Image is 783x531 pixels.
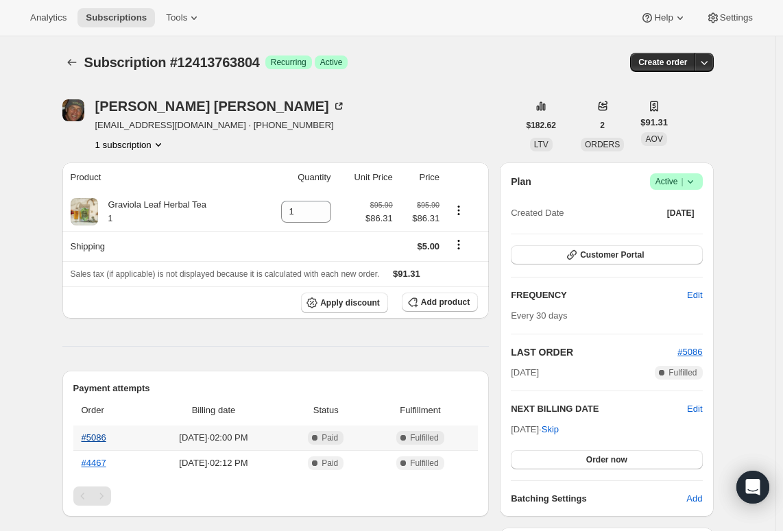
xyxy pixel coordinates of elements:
button: Add [678,488,710,510]
button: Shipping actions [448,237,470,252]
nav: Pagination [73,486,479,506]
span: Active [655,175,697,188]
span: Edit [687,288,702,302]
span: Ian Scott [62,99,84,121]
button: Apply discount [301,293,388,313]
button: Create order [630,53,695,72]
span: [DATE] [511,366,539,380]
a: #5086 [677,347,702,357]
a: #4467 [82,458,106,468]
span: Fulfillment [371,404,470,417]
span: Paid [322,432,338,443]
span: Fulfilled [668,367,697,378]
span: Analytics [30,12,67,23]
span: Sales tax (if applicable) is not displayed because it is calculated with each new order. [71,269,380,279]
button: $182.62 [518,116,564,135]
span: [DATE] · [511,424,559,434]
span: AOV [645,134,662,144]
button: Analytics [22,8,75,27]
button: Tools [158,8,209,27]
span: $86.31 [401,212,439,225]
th: Product [62,162,258,193]
button: Subscriptions [77,8,155,27]
span: Fulfilled [410,458,438,469]
span: Add product [421,297,470,308]
span: Created Date [511,206,564,220]
button: Edit [687,402,702,416]
h2: LAST ORDER [511,345,677,359]
span: Help [654,12,673,23]
span: Subscriptions [86,12,147,23]
span: Billing date [146,404,281,417]
span: [DATE] [667,208,695,219]
span: Status [289,404,363,417]
span: $182.62 [527,120,556,131]
span: Subscription #12413763804 [84,55,260,70]
span: Create order [638,57,687,68]
span: Tools [166,12,187,23]
span: Settings [720,12,753,23]
span: Fulfilled [410,432,438,443]
small: $95.90 [370,201,393,209]
span: 2 [600,120,605,131]
span: $91.31 [393,269,420,279]
span: Skip [542,423,559,436]
span: Order now [586,454,627,465]
h2: FREQUENCY [511,288,687,302]
span: $5.00 [418,241,440,251]
h6: Batching Settings [511,492,686,506]
span: Customer Portal [580,249,644,260]
h2: NEXT BILLING DATE [511,402,687,416]
button: Order now [511,450,702,469]
span: LTV [534,140,549,149]
small: 1 [108,214,113,223]
button: Help [632,8,695,27]
span: Every 30 days [511,310,567,321]
span: | [681,176,683,187]
button: Customer Portal [511,245,702,264]
span: Recurring [271,57,306,68]
th: Quantity [258,162,335,193]
h2: Payment attempts [73,382,479,395]
a: #5086 [82,432,106,443]
div: [PERSON_NAME] [PERSON_NAME] [95,99,346,113]
span: $91.31 [640,116,668,129]
button: Product actions [95,138,165,151]
h2: Plan [511,175,531,188]
span: [DATE] · 02:12 PM [146,456,281,470]
button: Add product [402,293,478,312]
button: Edit [679,284,710,306]
th: Price [397,162,444,193]
button: #5086 [677,345,702,359]
button: Settings [698,8,761,27]
th: Shipping [62,231,258,261]
small: $95.90 [417,201,439,209]
th: Unit Price [335,162,397,193]
span: Active [320,57,343,68]
button: Product actions [448,203,470,218]
button: Skip [533,419,567,441]
button: Subscriptions [62,53,82,72]
div: Graviola Leaf Herbal Tea [98,198,207,225]
span: $86.31 [365,212,393,225]
button: [DATE] [659,203,703,223]
span: [EMAIL_ADDRESS][DOMAIN_NAME] · [PHONE_NUMBER] [95,119,346,132]
button: 2 [592,116,613,135]
th: Order [73,395,143,425]
span: Add [686,492,702,506]
span: Paid [322,458,338,469]
span: [DATE] · 02:00 PM [146,431,281,445]
img: product img [71,198,98,225]
span: Apply discount [320,297,380,308]
span: ORDERS [585,140,620,149]
div: Open Intercom Messenger [736,471,769,504]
